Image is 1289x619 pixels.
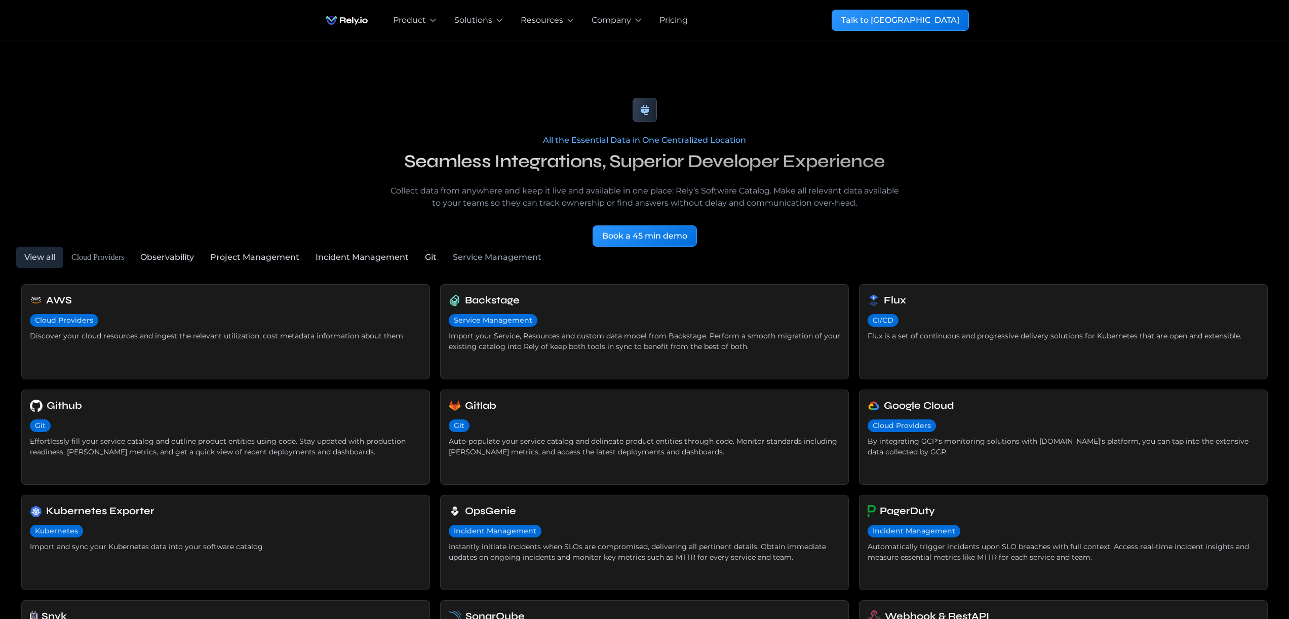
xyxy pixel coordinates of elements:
[316,251,409,263] div: Incident Management
[593,225,697,247] a: Book a 45 min demo
[321,10,373,30] a: home
[868,541,1259,563] div: Automatically trigger incidents upon SLO breaches with full context. Access real-time incident in...
[884,293,906,308] h6: Flux
[449,504,840,519] a: OpsGenie
[385,185,904,209] p: Collect data from anywhere and keep it live and available in one place: Rely’s Software Catalog. ...
[868,331,1259,341] div: Flux is a set of continuous and progressive delivery solutions for Kubernetes that are open and e...
[449,293,840,308] a: Backstage
[321,10,373,30] img: Rely.io logo
[140,251,194,263] div: Observability
[449,436,840,457] div: Auto-populate your service catalog and delineate product entities through code. Monitor standards...
[868,398,1259,413] a: Google Cloud
[454,14,492,26] div: Solutions
[465,504,516,519] h6: OpsGenie
[868,293,1259,308] a: Flux
[30,398,421,413] a: Github
[521,14,563,26] div: Resources
[30,541,421,552] div: Import and sync your Kubernetes data into your software catalog
[30,504,421,519] a: Kubernetes Exporter
[449,541,840,563] div: Instantly initiate incidents when SLOs are compromised, delivering all pertinent details. Obtain ...
[46,293,72,308] h6: AWS
[35,526,78,536] div: Kubernetes
[465,293,520,308] h6: Backstage
[453,251,541,263] div: Service Management
[385,146,904,177] h2: Seamless Integrations, Superior Developer Experience
[454,315,532,326] div: Service Management
[425,251,437,263] div: Git
[868,436,1259,457] div: By integrating GCP's monitoring solutions with [DOMAIN_NAME]'s platform, you can tap into the ext...
[884,398,954,413] h6: Google Cloud
[30,293,421,308] a: AWS
[873,315,893,326] div: CI/CD
[47,398,82,413] h6: Github
[449,398,840,413] a: Gitlab
[30,331,421,341] div: Discover your cloud resources and ingest the relevant utilization, cost metadata information abou...
[592,14,631,26] div: Company
[35,315,93,326] div: Cloud Providers
[868,504,1259,519] a: PagerDuty
[659,14,688,26] a: Pricing
[24,251,55,263] div: View all
[454,420,464,431] div: Git
[602,230,687,242] div: Book a 45 min demo
[832,10,969,31] a: Talk to [GEOGRAPHIC_DATA]
[30,436,421,457] div: Effortlessly fill your service catalog and outline product entities using code. Stay updated with...
[841,14,959,26] div: Talk to [GEOGRAPHIC_DATA]
[71,251,124,263] div: Cloud Providers
[449,331,840,352] div: Import your Service, Resources and custom data model from Backstage. Perform a smooth migration o...
[880,504,935,519] h6: PagerDuty
[385,134,904,146] div: All the Essential Data in One Centralized Location
[46,504,154,519] h6: Kubernetes Exporter
[454,526,536,536] div: Incident Management
[35,420,46,431] div: Git
[393,14,426,26] div: Product
[465,398,496,413] h6: Gitlab
[873,526,955,536] div: Incident Management
[873,420,931,431] div: Cloud Providers
[210,251,299,263] div: Project Management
